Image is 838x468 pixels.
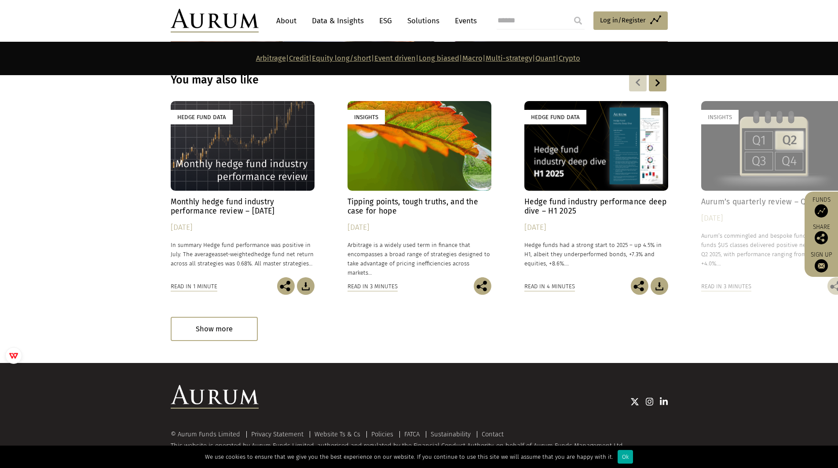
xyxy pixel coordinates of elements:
[450,13,477,29] a: Events
[701,282,751,291] div: Read in 3 minutes
[171,385,259,409] img: Aurum Logo
[371,430,393,438] a: Policies
[171,282,217,291] div: Read in 1 minute
[215,251,254,258] span: asset-weighted
[171,431,668,457] div: This website is operated by Aurum Funds Limited, authorised and regulated by the Financial Conduc...
[524,282,575,291] div: Read in 4 minutes
[277,277,295,295] img: Share this post
[171,9,259,33] img: Aurum
[374,54,416,62] a: Event driven
[171,221,315,234] div: [DATE]
[256,54,580,62] strong: | | | | | | | |
[348,221,491,234] div: [DATE]
[171,197,315,216] h4: Monthly hedge fund industry performance review – [DATE]
[419,54,459,62] a: Long biased
[348,197,491,216] h4: Tipping points, tough truths, and the case for hope
[486,54,532,62] a: Multi-strategy
[815,259,828,272] img: Sign up to our newsletter
[482,430,504,438] a: Contact
[600,15,646,25] span: Log in/Register
[630,397,639,406] img: Twitter icon
[348,101,491,277] a: Insights Tipping points, tough truths, and the case for hope [DATE] Arbitrage is a widely used te...
[297,277,315,295] img: Download Article
[524,240,668,268] p: Hedge funds had a strong start to 2025 – up 4.5% in H1, albeit they underperformed bonds, +7.3% a...
[593,11,668,30] a: Log in/Register
[559,54,580,62] a: Crypto
[809,224,834,244] div: Share
[171,240,315,268] p: In summary Hedge fund performance was positive in July. The average hedge fund net return across ...
[815,231,828,244] img: Share this post
[646,397,654,406] img: Instagram icon
[375,13,396,29] a: ESG
[289,54,309,62] a: Credit
[815,204,828,218] img: Access Funds
[651,277,668,295] img: Download Article
[809,196,834,218] a: Funds
[171,431,245,438] div: © Aurum Funds Limited
[431,430,471,438] a: Sustainability
[524,110,586,124] div: Hedge Fund Data
[251,430,304,438] a: Privacy Statement
[474,277,491,295] img: Share this post
[315,430,360,438] a: Website Ts & Cs
[171,73,554,87] h3: You may also like
[171,110,233,124] div: Hedge Fund Data
[535,54,556,62] a: Quant
[569,12,587,29] input: Submit
[404,430,420,438] a: FATCA
[171,101,315,277] a: Hedge Fund Data Monthly hedge fund industry performance review – [DATE] [DATE] In summary Hedge f...
[403,13,444,29] a: Solutions
[348,240,491,278] p: Arbitrage is a widely used term in finance that encompasses a broad range of strategies designed ...
[171,317,258,341] div: Show more
[307,13,368,29] a: Data & Insights
[524,101,668,277] a: Hedge Fund Data Hedge fund industry performance deep dive – H1 2025 [DATE] Hedge funds had a stro...
[618,450,633,464] div: Ok
[256,54,286,62] a: Arbitrage
[312,54,371,62] a: Equity long/short
[348,282,398,291] div: Read in 3 minutes
[524,197,668,216] h4: Hedge fund industry performance deep dive – H1 2025
[524,221,668,234] div: [DATE]
[348,110,385,124] div: Insights
[462,54,483,62] a: Macro
[631,277,648,295] img: Share this post
[272,13,301,29] a: About
[701,110,739,124] div: Insights
[809,251,834,272] a: Sign up
[660,397,668,406] img: Linkedin icon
